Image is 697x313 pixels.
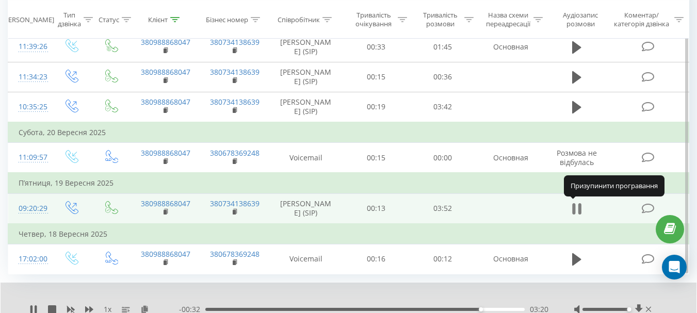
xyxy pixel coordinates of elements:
div: Клієнт [148,15,168,24]
div: Коментар/категорія дзвінка [611,11,672,28]
a: 380988868047 [141,148,190,158]
div: 10:35:25 [19,97,40,117]
div: Бізнес номер [206,15,248,24]
div: Тип дзвінка [58,11,81,28]
td: Основная [476,32,545,62]
a: 380678369248 [210,249,260,259]
td: [PERSON_NAME] (SIP) [269,92,343,122]
td: Основная [476,244,545,274]
td: 00:33 [343,32,410,62]
div: Тривалість очікування [352,11,395,28]
td: Voicemail [269,143,343,173]
td: 03:52 [410,193,476,224]
td: Основная [476,143,545,173]
div: 11:34:23 [19,67,40,87]
div: Назва схеми переадресації [485,11,531,28]
td: 01:45 [410,32,476,62]
div: Аудіозапис розмови [555,11,607,28]
td: 00:13 [343,193,410,224]
td: 00:16 [343,244,410,274]
a: 380734138639 [210,199,260,208]
a: 380734138639 [210,67,260,77]
a: 380988868047 [141,97,190,107]
div: [PERSON_NAME] [2,15,54,24]
td: 00:00 [410,143,476,173]
td: Voicemail [269,244,343,274]
a: 380988868047 [141,37,190,47]
div: Співробітник [278,15,320,24]
div: Open Intercom Messenger [662,255,687,279]
div: Призупинити програвання [564,175,664,196]
a: 380988868047 [141,249,190,259]
td: П’ятниця, 19 Вересня 2025 [8,173,689,193]
td: 00:12 [410,244,476,274]
a: 380678369248 [210,148,260,158]
td: 00:15 [343,143,410,173]
a: 380988868047 [141,67,190,77]
td: Четвер, 18 Вересня 2025 [8,224,689,244]
div: Accessibility label [479,307,483,311]
div: Accessibility label [627,307,631,311]
div: 17:02:00 [19,249,40,269]
a: 380734138639 [210,37,260,47]
td: [PERSON_NAME] (SIP) [269,32,343,62]
td: [PERSON_NAME] (SIP) [269,62,343,92]
div: Статус [99,15,119,24]
span: Розмова не відбулась [557,148,597,167]
td: 00:15 [343,62,410,92]
div: 11:39:26 [19,37,40,57]
div: Тривалість розмови [419,11,462,28]
a: 380734138639 [210,97,260,107]
td: 00:19 [343,92,410,122]
td: [PERSON_NAME] (SIP) [269,193,343,224]
td: 00:36 [410,62,476,92]
div: 09:20:29 [19,199,40,219]
td: Субота, 20 Вересня 2025 [8,122,689,143]
td: 03:42 [410,92,476,122]
a: 380988868047 [141,199,190,208]
div: 11:09:57 [19,147,40,168]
